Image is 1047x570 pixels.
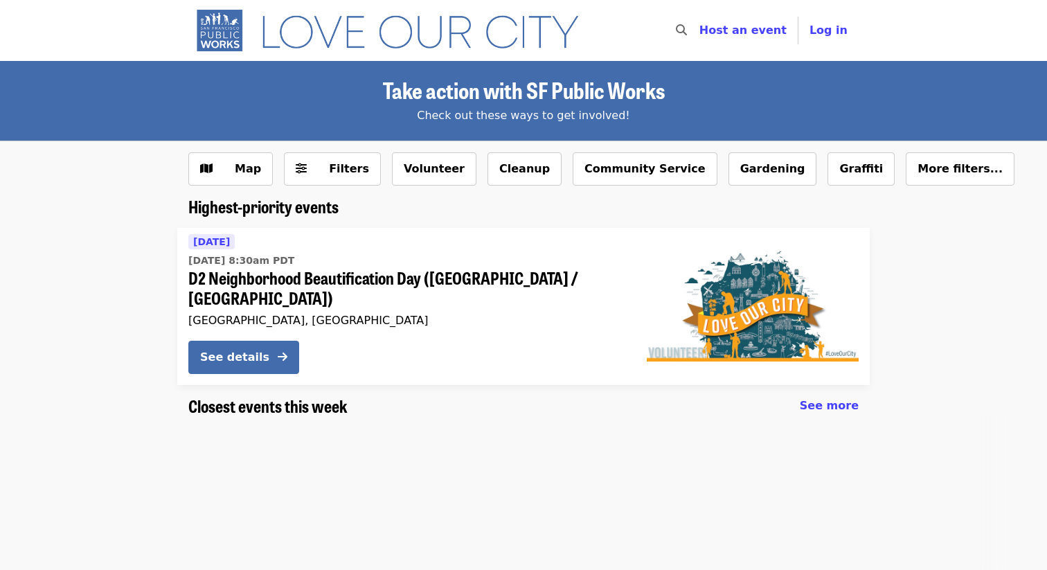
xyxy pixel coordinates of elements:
a: See details for "D2 Neighborhood Beautification Day (Russian Hill / Fillmore)" [177,228,870,385]
img: D2 Neighborhood Beautification Day (Russian Hill / Fillmore) organized by SF Public Works [647,251,859,362]
time: [DATE] 8:30am PDT [188,253,294,268]
div: See details [200,349,269,366]
button: Show map view [188,152,273,186]
button: Community Service [573,152,717,186]
div: Check out these ways to get involved! [188,107,859,124]
button: See details [188,341,299,374]
button: Graffiti [827,152,895,186]
button: More filters... [906,152,1014,186]
a: See more [800,398,859,414]
span: D2 Neighborhood Beautification Day ([GEOGRAPHIC_DATA] / [GEOGRAPHIC_DATA]) [188,268,625,308]
button: Cleanup [487,152,562,186]
span: More filters... [918,162,1003,175]
span: Filters [329,162,369,175]
i: search icon [676,24,687,37]
i: map icon [200,162,213,175]
button: Volunteer [392,152,476,186]
span: [DATE] [193,236,230,247]
i: sliders-h icon [296,162,307,175]
button: Gardening [728,152,817,186]
a: Host an event [699,24,787,37]
i: arrow-right icon [278,350,287,364]
span: Highest-priority events [188,194,339,218]
div: [GEOGRAPHIC_DATA], [GEOGRAPHIC_DATA] [188,314,625,327]
div: Closest events this week [177,396,870,416]
span: Closest events this week [188,393,348,418]
button: Filters (0 selected) [284,152,381,186]
input: Search [695,14,706,47]
button: Log in [798,17,859,44]
img: SF Public Works - Home [188,8,599,53]
span: Take action with SF Public Works [383,73,665,106]
span: Log in [809,24,848,37]
span: Map [235,162,261,175]
a: Closest events this week [188,396,348,416]
span: See more [800,399,859,412]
